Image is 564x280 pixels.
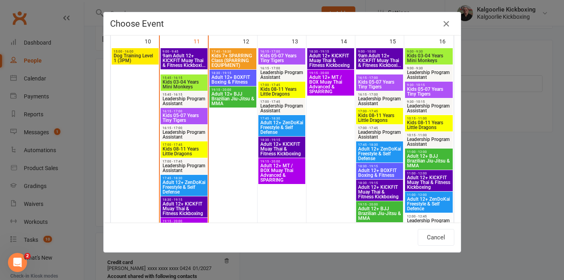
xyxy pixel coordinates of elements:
div: 15 [390,34,404,47]
span: Kids 03-04 Years Mini Monkeys [162,80,206,89]
span: 18:30 - 19:15 [358,181,401,185]
span: 9:30 - 10:15 [407,83,451,87]
span: 9am Adult 12+ KICKFIT Muay Thai & Fitness Kickboxi... [162,53,206,68]
span: 9am Adult 12+ KICKFIT Muay Thai & Fitness Kickboxi... [358,53,401,68]
div: 12 [243,34,257,47]
span: Dog Training Level 1 (3PM) [113,53,157,63]
span: Adult 12+ ZenDoKai Freestyle & Self Defence [407,197,451,211]
span: Leadership Program Assistant [407,137,451,147]
div: 13 [292,34,306,47]
span: Adult 12+ KICKFIT Muay Thai & Fitness Kickboxing [309,53,353,68]
span: Leadership Program Assistant [358,130,401,139]
span: Adult 12+ ZenDoKai Freestyle & Self Defense [358,147,401,161]
div: 16 [439,34,454,47]
span: Adult 12+ BJJ Brazilian Jiu-Jitsu & MMA [211,92,255,106]
div: 14 [341,34,355,47]
span: Kids 05-07 Years Tiny Tigers [260,53,304,63]
div: 10 [145,34,159,47]
span: Adult 12+ ZenDoKai Freestyle & Self Defense [260,120,304,135]
span: Kids 03-04 Years Mini Monkeys [407,53,451,63]
div: 11 [194,34,208,47]
span: Kids 08-11 Years Little Dragons [358,113,401,123]
span: 9:00 - 10:00 [358,50,401,53]
span: 2 [24,253,31,259]
span: Adult 12+ KICKFIT Muay Thai & Fitness Kickboxing [358,185,401,199]
span: Adult 12+ MT / BOX Muay Thai Advanced & SPARRING [260,163,304,182]
span: Kids 05-07 Years Tiny Tigers [407,87,451,96]
button: Cancel [418,229,454,246]
span: Leadership Program Assistant [358,96,401,106]
span: 19:15 - 20:00 [260,160,304,163]
span: 16:15 - 17:00 [260,67,304,70]
span: 11:00 - 12:00 [407,193,451,197]
span: 19:15 - 20:00 [358,203,401,206]
span: 11:00 - 12:00 [407,172,451,175]
span: 15:45 - 16:15 [162,93,206,96]
span: 10:15 - 11:00 [407,117,451,120]
span: 10:15 - 11:00 [407,133,451,137]
span: Kids 05-07 Years Tiny Tigers [162,113,206,123]
span: Adult 12+ BJJ Brazilian Jiu-Jitsu & MMA [407,154,451,168]
span: 11:00 - 12:00 [407,150,451,154]
span: Adult 12+ KICKFIT Muay Thai & Fitness Kickboxing [407,175,451,190]
span: 17:00 - 17:45 [260,100,304,104]
span: 16:15 - 17:00 [358,93,401,96]
span: 18:30 - 19:15 [211,71,255,75]
span: 15:45 - 16:15 [162,76,206,80]
span: 17:45 - 18:30 [211,50,255,53]
span: Adult 12+ KICKFIT Muay Thai & Fitness Kickboxing [162,202,206,216]
span: 17:00 - 17:45 [162,143,206,147]
span: Leadership Program Assistant [162,163,206,173]
span: 9:00 - 9:30 [407,50,451,53]
span: Leadership Program Assistant [260,104,304,113]
span: 18:30 - 19:15 [260,138,304,142]
span: Adult 12+ BOXFIT Boxing & Fitness [358,168,401,178]
span: Kids 7+ SPARRING Class (SPARRING EQUIPMENT) [211,53,255,68]
iframe: Intercom live chat [8,253,27,272]
span: Kids 08-11 Years Little Dragons [407,120,451,130]
span: 19:15 - 20:00 [309,71,353,75]
span: 9:00 - 9:45 [162,50,206,53]
span: Adult 12+ MT / BOX Muay Thai Advanced & SPARRING [309,75,353,94]
span: 18:30 - 19:15 [358,164,401,168]
span: 9:30 - 10:15 [407,100,451,104]
span: 17:00 - 17:45 [162,160,206,163]
span: Kids 05-07 Years Tiny Tigers [358,80,401,89]
span: 18:30 - 19:15 [162,198,206,202]
span: Kids 08-11 Years Little Dragons [260,87,304,96]
span: Leadership Program Assistant [162,130,206,139]
span: 17:00 - 17:45 [358,110,401,113]
span: Adult 12+ KICKFIT Muay Thai & Fitness Kickboxing [260,142,304,156]
h4: Choose Event [110,19,454,29]
span: 18:30 - 19:15 [309,50,353,53]
span: Leadership Program Assistant [407,104,451,113]
span: 17:45 - 18:30 [162,176,206,180]
button: Close [440,18,453,30]
span: 17:45 - 18:30 [358,143,401,147]
span: 9:00 - 9:30 [407,67,451,70]
span: Leadership Program (INVITE ONLY) [407,218,451,228]
span: Adult 12+ BOXFIT Boxing & Fitness [211,75,255,84]
span: Kids 08-11 Years Little Dragons [162,147,206,156]
span: Adult 12+ ZenDoKai Freestyle & Self Defense [162,180,206,194]
span: 16:15 - 17:00 [162,110,206,113]
span: 17:45 - 18:30 [260,117,304,120]
span: 16:15 - 17:00 [162,126,206,130]
span: 12:00 - 12:45 [407,215,451,218]
span: 17:00 - 17:45 [260,83,304,87]
span: Leadership Program Assistant [162,96,206,106]
span: Leadership Program Assistant [407,70,451,80]
span: 16:15 - 17:00 [260,50,304,53]
span: 19:15 - 20:00 [162,219,206,223]
span: 15:00 - 16:00 [113,50,157,53]
span: Adult 12+ BJJ Brazilian Jiu-Jitsu & MMA [358,206,401,221]
span: Leadership Program Assistant [260,70,304,80]
span: 17:00 - 17:45 [358,126,401,130]
span: 16:15 - 17:00 [358,76,401,80]
span: 19:15 - 20:00 [211,88,255,92]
